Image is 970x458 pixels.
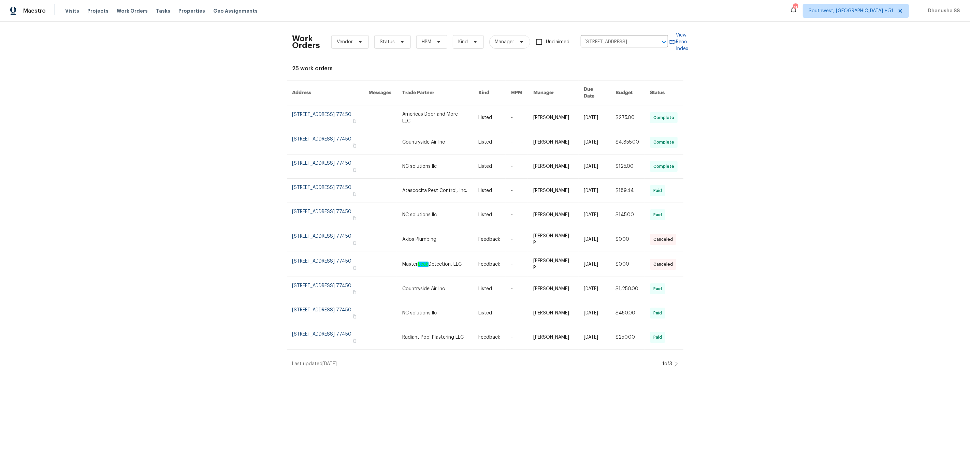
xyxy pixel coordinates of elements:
[506,227,528,252] td: -
[351,143,358,149] button: Copy Address
[363,80,397,105] th: Messages
[351,289,358,295] button: Copy Address
[473,154,506,179] td: Listed
[397,179,473,203] td: Atascocita Pest Control, Inc.
[117,8,148,14] span: Work Orders
[292,65,678,72] div: 25 work orders
[506,277,528,301] td: -
[809,8,893,14] span: Southwest, [GEOGRAPHIC_DATA] + 51
[473,203,506,227] td: Listed
[925,8,960,14] span: Dhanusha SS
[459,39,468,45] span: Kind
[323,361,337,366] span: [DATE]
[337,39,353,45] span: Vendor
[506,252,528,277] td: -
[397,301,473,325] td: NC solutions llc
[473,105,506,130] td: Listed
[506,130,528,154] td: -
[668,32,689,52] a: View Reno Index
[506,179,528,203] td: -
[380,39,395,45] span: Status
[506,80,528,105] th: HPM
[581,37,649,47] input: Enter in an address
[793,4,798,11] div: 740
[528,154,579,179] td: [PERSON_NAME]
[397,227,473,252] td: Axios Plumbing
[473,130,506,154] td: Listed
[473,277,506,301] td: Listed
[506,301,528,325] td: -
[351,265,358,271] button: Copy Address
[397,203,473,227] td: NC solutions llc
[23,8,46,14] span: Maestro
[292,360,661,367] div: Last updated
[351,118,358,124] button: Copy Address
[473,80,506,105] th: Kind
[87,8,108,14] span: Projects
[473,301,506,325] td: Listed
[397,277,473,301] td: Countryside Air Inc
[178,8,205,14] span: Properties
[495,39,515,45] span: Manager
[473,325,506,350] td: Feedback
[473,252,506,277] td: Feedback
[292,35,320,49] h2: Work Orders
[397,154,473,179] td: NC solutions llc
[645,80,683,105] th: Status
[659,37,669,47] button: Open
[213,8,258,14] span: Geo Assignments
[473,227,506,252] td: Feedback
[506,105,528,130] td: -
[528,105,579,130] td: [PERSON_NAME]
[397,105,473,130] td: Americas Door and More LLC
[663,360,672,367] div: 1 of 3
[546,39,570,46] span: Unclaimed
[528,301,579,325] td: [PERSON_NAME]
[351,338,358,344] button: Copy Address
[579,80,610,105] th: Due Date
[351,215,358,221] button: Copy Address
[351,191,358,197] button: Copy Address
[528,325,579,350] td: [PERSON_NAME]
[65,8,79,14] span: Visits
[351,313,358,320] button: Copy Address
[397,325,473,350] td: Radiant Pool Plastering LLC
[506,325,528,350] td: -
[287,80,363,105] th: Address
[528,203,579,227] td: [PERSON_NAME]
[528,277,579,301] td: [PERSON_NAME]
[422,39,432,45] span: HPM
[506,154,528,179] td: -
[156,9,170,13] span: Tasks
[397,252,473,277] td: Master Detection, LLC
[397,130,473,154] td: Countryside Air Inc
[528,227,579,252] td: [PERSON_NAME] P
[528,252,579,277] td: [PERSON_NAME] P
[351,167,358,173] button: Copy Address
[473,179,506,203] td: Listed
[528,80,579,105] th: Manager
[506,203,528,227] td: -
[610,80,645,105] th: Budget
[528,179,579,203] td: [PERSON_NAME]
[528,130,579,154] td: [PERSON_NAME]
[397,80,473,105] th: Trade Partner
[351,240,358,246] button: Copy Address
